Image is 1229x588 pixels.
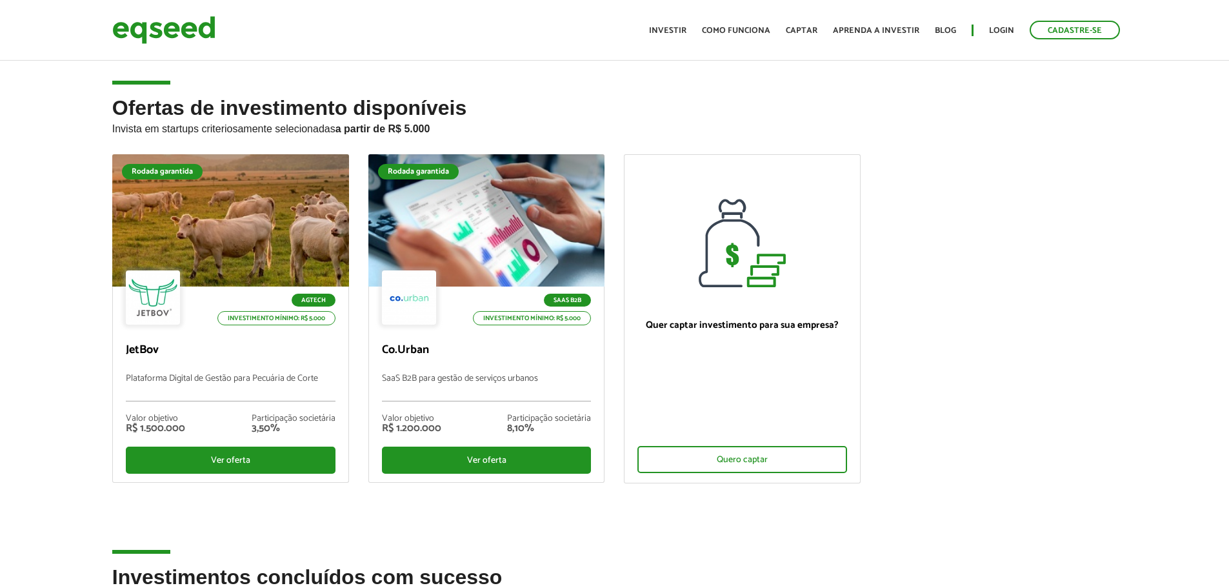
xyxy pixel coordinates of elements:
[252,423,335,434] div: 3,50%
[112,13,215,47] img: EqSeed
[122,164,203,179] div: Rodada garantida
[702,26,770,35] a: Como funciona
[507,423,591,434] div: 8,10%
[217,311,335,325] p: Investimento mínimo: R$ 5.000
[507,414,591,423] div: Participação societária
[786,26,817,35] a: Captar
[126,447,335,474] div: Ver oferta
[368,154,605,483] a: Rodada garantida SaaS B2B Investimento mínimo: R$ 5.000 Co.Urban SaaS B2B para gestão de serviços...
[126,423,185,434] div: R$ 1.500.000
[112,119,1117,135] p: Invista em startups criteriosamente selecionadas
[292,294,335,307] p: Agtech
[544,294,591,307] p: SaaS B2B
[935,26,956,35] a: Blog
[252,414,335,423] div: Participação societária
[382,374,592,401] p: SaaS B2B para gestão de serviços urbanos
[126,343,335,358] p: JetBov
[473,311,591,325] p: Investimento mínimo: R$ 5.000
[126,374,335,401] p: Plataforma Digital de Gestão para Pecuária de Corte
[382,447,592,474] div: Ver oferta
[649,26,686,35] a: Investir
[989,26,1014,35] a: Login
[833,26,919,35] a: Aprenda a investir
[112,154,349,483] a: Rodada garantida Agtech Investimento mínimo: R$ 5.000 JetBov Plataforma Digital de Gestão para Pe...
[335,123,430,134] strong: a partir de R$ 5.000
[637,319,847,331] p: Quer captar investimento para sua empresa?
[624,154,861,483] a: Quer captar investimento para sua empresa? Quero captar
[112,97,1117,154] h2: Ofertas de investimento disponíveis
[1030,21,1120,39] a: Cadastre-se
[378,164,459,179] div: Rodada garantida
[637,446,847,473] div: Quero captar
[382,343,592,358] p: Co.Urban
[382,423,441,434] div: R$ 1.200.000
[126,414,185,423] div: Valor objetivo
[382,414,441,423] div: Valor objetivo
